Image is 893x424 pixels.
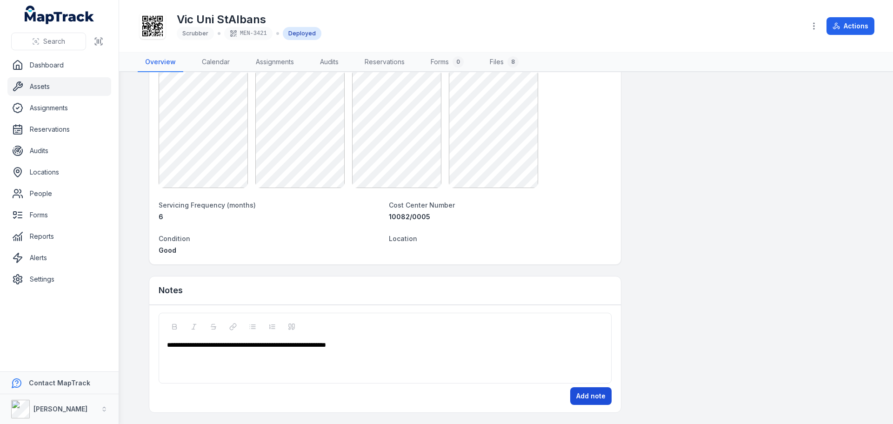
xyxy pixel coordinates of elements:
[482,53,526,72] a: Files8
[389,235,417,242] span: Location
[177,12,321,27] h1: Vic Uni StAlbans
[826,17,874,35] button: Actions
[224,27,273,40] div: MEN-3421
[7,163,111,182] a: Locations
[7,141,111,160] a: Audits
[7,270,111,289] a: Settings
[283,27,321,40] div: Deployed
[7,227,111,246] a: Reports
[159,213,163,221] span: 6
[357,53,412,72] a: Reservations
[33,405,87,413] strong: [PERSON_NAME]
[7,206,111,224] a: Forms
[389,201,455,209] span: Cost Center Number
[159,201,256,209] span: Servicing Frequency (months)
[248,53,301,72] a: Assignments
[507,56,519,67] div: 8
[423,53,471,72] a: Forms0
[389,213,430,221] span: 10082/0005
[7,56,111,74] a: Dashboard
[11,33,86,50] button: Search
[313,53,346,72] a: Audits
[7,77,111,96] a: Assets
[7,120,111,139] a: Reservations
[7,249,111,267] a: Alerts
[29,379,90,387] strong: Contact MapTrack
[25,6,94,24] a: MapTrack
[159,235,190,242] span: Condition
[138,53,183,72] a: Overview
[453,56,464,67] div: 0
[7,99,111,117] a: Assignments
[570,387,612,405] button: Add note
[43,37,65,46] span: Search
[182,30,208,37] span: Scrubber
[194,53,237,72] a: Calendar
[159,284,183,297] h3: Notes
[159,246,176,254] span: Good
[7,184,111,203] a: People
